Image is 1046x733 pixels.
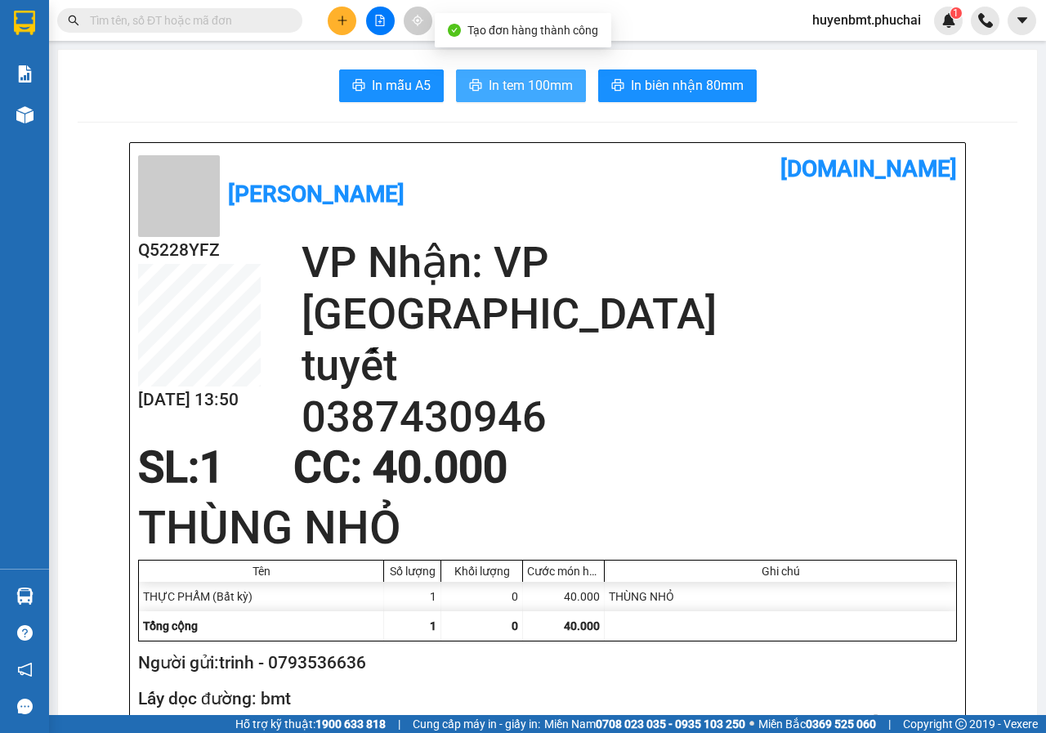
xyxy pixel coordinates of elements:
[138,442,199,493] span: SL:
[806,717,876,731] strong: 0369 525 060
[138,496,957,560] h1: THÙNG NHỎ
[799,10,934,30] span: huyenbmt.phuchai
[17,662,33,677] span: notification
[780,155,957,182] b: [DOMAIN_NAME]
[90,11,283,29] input: Tìm tên, số ĐT hoặc mã đơn
[16,65,34,83] img: solution-icon
[16,106,34,123] img: warehouse-icon
[749,721,754,727] span: ⚪️
[605,582,956,611] div: THÙNG NHỎ
[315,717,386,731] strong: 1900 633 818
[337,15,348,26] span: plus
[598,69,757,102] button: printerIn biên nhận 80mm
[384,582,441,611] div: 1
[235,715,386,733] span: Hỗ trợ kỹ thuật:
[138,387,261,413] h2: [DATE] 13:50
[339,69,444,102] button: printerIn mẫu A5
[888,715,891,733] span: |
[143,619,198,632] span: Tổng cộng
[611,78,624,94] span: printer
[430,619,436,632] span: 1
[302,237,957,340] h2: VP Nhận: VP [GEOGRAPHIC_DATA]
[469,78,482,94] span: printer
[523,582,605,611] div: 40.000
[412,15,423,26] span: aim
[441,582,523,611] div: 0
[467,24,598,37] span: Tạo đơn hàng thành công
[544,715,745,733] span: Miền Nam
[489,75,573,96] span: In tem 100mm
[138,686,950,713] h2: Lấy dọc đường: bmt
[284,443,517,492] div: CC : 40.000
[352,78,365,94] span: printer
[17,699,33,714] span: message
[372,75,431,96] span: In mẫu A5
[139,582,384,611] div: THỰC PHẨM (Bất kỳ)
[228,181,405,208] b: [PERSON_NAME]
[609,565,952,578] div: Ghi chú
[1008,7,1036,35] button: caret-down
[445,565,518,578] div: Khối lượng
[388,565,436,578] div: Số lượng
[596,717,745,731] strong: 0708 023 035 - 0935 103 250
[950,7,962,19] sup: 1
[527,565,600,578] div: Cước món hàng
[953,7,959,19] span: 1
[512,619,518,632] span: 0
[448,24,461,37] span: check-circle
[366,7,395,35] button: file-add
[1015,13,1030,28] span: caret-down
[68,15,79,26] span: search
[564,619,600,632] span: 40.000
[631,75,744,96] span: In biên nhận 80mm
[758,715,876,733] span: Miền Bắc
[404,7,432,35] button: aim
[302,340,957,391] h2: tuyết
[398,715,400,733] span: |
[413,715,540,733] span: Cung cấp máy in - giấy in:
[138,237,261,264] h2: Q5228YFZ
[374,15,386,26] span: file-add
[328,7,356,35] button: plus
[16,588,34,605] img: warehouse-icon
[955,718,967,730] span: copyright
[302,391,957,443] h2: 0387430946
[14,11,35,35] img: logo-vxr
[17,625,33,641] span: question-circle
[199,442,224,493] span: 1
[941,13,956,28] img: icon-new-feature
[456,69,586,102] button: printerIn tem 100mm
[143,565,379,578] div: Tên
[138,650,950,677] h2: Người gửi: trinh - 0793536636
[978,13,993,28] img: phone-icon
